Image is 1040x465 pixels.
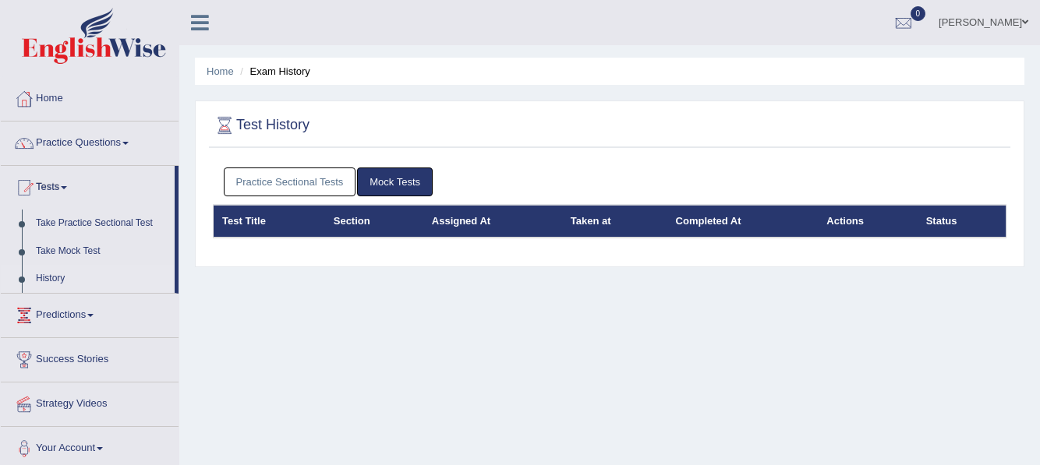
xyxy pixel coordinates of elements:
a: Success Stories [1,338,179,377]
th: Taken at [562,205,667,238]
th: Completed At [667,205,819,238]
a: Predictions [1,294,179,333]
a: Home [207,65,234,77]
a: Mock Tests [357,167,433,196]
th: Section [325,205,423,238]
th: Test Title [214,205,325,238]
h2: Test History [213,114,310,137]
a: History [29,265,175,293]
a: Take Mock Test [29,238,175,266]
th: Status [918,205,1006,238]
a: Practice Questions [1,122,179,160]
a: Tests [1,166,175,205]
a: Practice Sectional Tests [224,167,356,196]
a: Home [1,77,179,116]
li: Exam History [236,64,310,79]
a: Take Practice Sectional Test [29,210,175,238]
span: 0 [911,6,926,21]
th: Assigned At [423,205,562,238]
th: Actions [818,205,917,238]
a: Strategy Videos [1,382,179,421]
